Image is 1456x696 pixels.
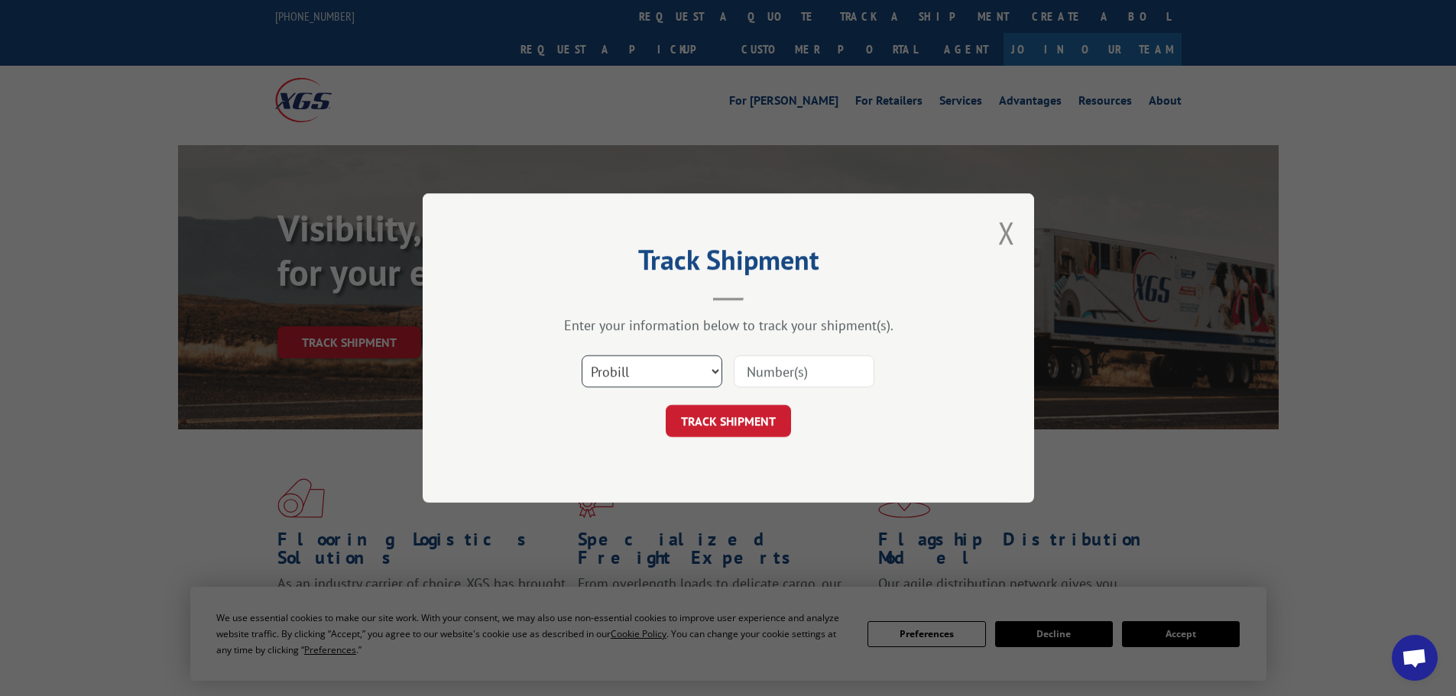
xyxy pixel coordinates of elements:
[499,316,958,334] div: Enter your information below to track your shipment(s).
[666,405,791,437] button: TRACK SHIPMENT
[998,212,1015,253] button: Close modal
[499,249,958,278] h2: Track Shipment
[1392,635,1438,681] div: Open chat
[734,355,874,387] input: Number(s)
